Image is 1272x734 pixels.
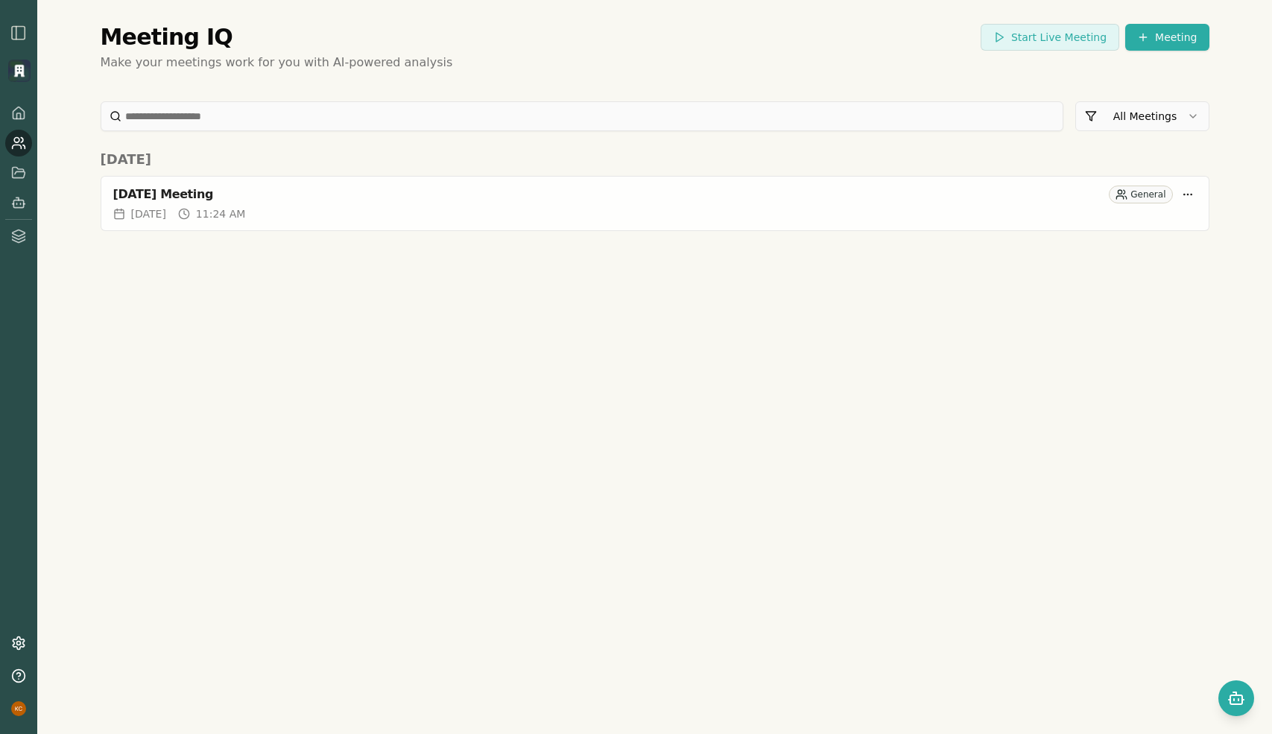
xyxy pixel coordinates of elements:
[10,24,28,42] img: sidebar
[1218,680,1254,716] button: Open chat
[101,176,1209,231] a: [DATE] MeetingGeneral[DATE]11:24 AM
[196,206,245,221] span: 11:24 AM
[8,60,31,82] img: Organization logo
[101,24,233,51] h1: Meeting IQ
[1109,186,1172,203] div: General
[131,206,166,221] span: [DATE]
[1179,186,1197,203] button: More options
[113,187,1104,202] div: [DATE] Meeting
[5,662,32,689] button: Help
[981,24,1119,51] button: Start Live Meeting
[11,701,26,716] img: profile
[1125,24,1209,51] button: Meeting
[101,149,1209,170] h2: [DATE]
[101,54,1209,72] p: Make your meetings work for you with AI-powered analysis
